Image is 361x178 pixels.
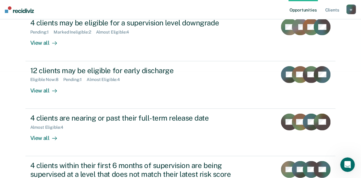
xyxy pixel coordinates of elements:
[30,130,64,141] div: View all
[30,18,243,27] div: 4 clients may be eligible for a supervision level downgrade
[25,61,336,109] a: 12 clients may be eligible for early dischargeEligible Now:8Pending:1Almost Eligible:4View all
[340,157,355,172] iframe: Intercom live chat
[30,77,63,82] div: Eligible Now : 8
[30,30,54,35] div: Pending : 1
[30,66,243,75] div: 12 clients may be eligible for early discharge
[30,82,64,94] div: View all
[54,30,96,35] div: Marked Ineligible : 2
[87,77,125,82] div: Almost Eligible : 4
[5,6,34,13] img: Recidiviz
[30,114,243,122] div: 4 clients are nearing or past their full-term release date
[346,5,356,14] button: w
[63,77,87,82] div: Pending : 1
[25,109,336,156] a: 4 clients are nearing or past their full-term release dateAlmost Eligible:4View all
[25,13,336,61] a: 4 clients may be eligible for a supervision level downgradePending:1Marked Ineligible:2Almost Eli...
[30,35,64,47] div: View all
[30,125,68,130] div: Almost Eligible : 4
[96,30,134,35] div: Almost Eligible : 4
